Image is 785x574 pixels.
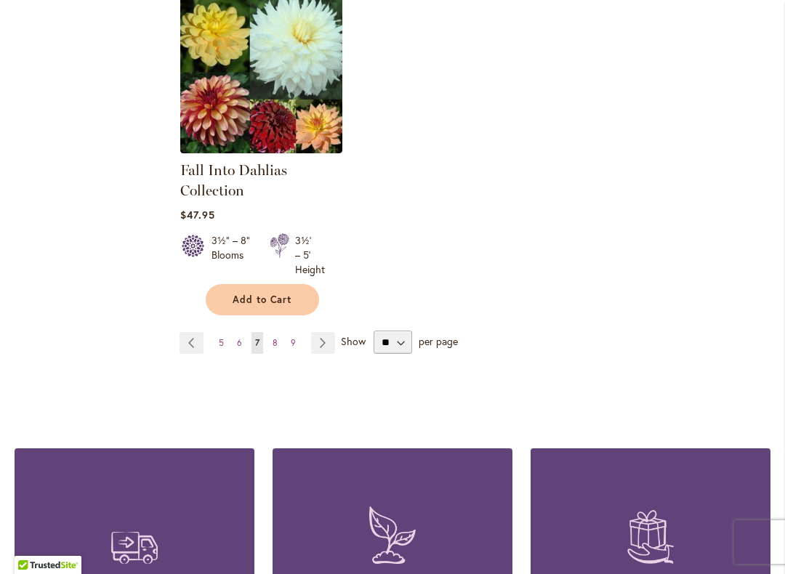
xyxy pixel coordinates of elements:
[341,334,366,348] span: Show
[180,142,342,156] a: Fall Into Dahlias Collection
[219,337,224,348] span: 5
[11,522,52,563] iframe: Launch Accessibility Center
[233,332,246,354] a: 6
[233,294,292,306] span: Add to Cart
[419,334,458,348] span: per page
[269,332,281,354] a: 8
[255,337,259,348] span: 7
[180,161,287,199] a: Fall Into Dahlias Collection
[206,284,319,315] button: Add to Cart
[237,337,242,348] span: 6
[295,233,325,277] div: 3½' – 5' Height
[273,337,278,348] span: 8
[287,332,299,354] a: 9
[291,337,296,348] span: 9
[215,332,228,354] a: 5
[212,233,252,277] div: 3½" – 8" Blooms
[180,208,215,222] span: $47.95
